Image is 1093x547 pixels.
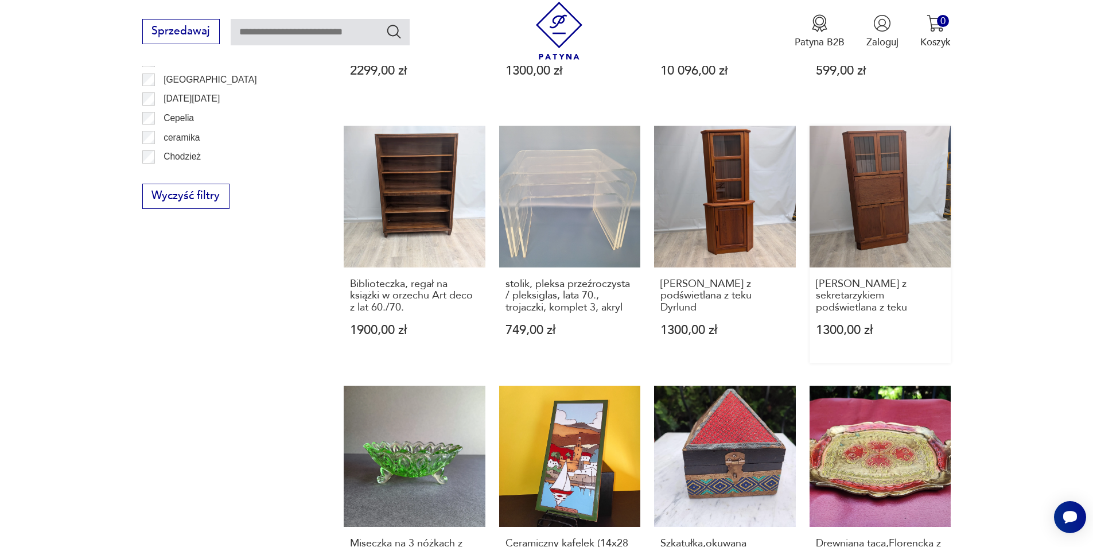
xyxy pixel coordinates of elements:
[795,14,845,49] button: Patyna B2B
[142,28,220,37] a: Sprzedawaj
[350,278,479,313] h3: Biblioteczka, regał na książki w orzechu Art deco z lat 60./70.
[811,14,828,32] img: Ikona medalu
[873,14,891,32] img: Ikonka użytkownika
[164,72,256,87] p: [GEOGRAPHIC_DATA]
[344,126,485,363] a: Biblioteczka, regał na książki w orzechu Art deco z lat 60./70.Biblioteczka, regał na książki w o...
[866,36,898,49] p: Zaloguj
[164,130,200,145] p: ceramika
[505,65,635,77] p: 1300,00 zł
[937,15,949,27] div: 0
[660,278,789,313] h3: [PERSON_NAME] z podświetlana z teku Dyrlund
[142,19,220,44] button: Sprzedawaj
[920,14,951,49] button: 0Koszyk
[164,149,201,164] p: Chodzież
[795,36,845,49] p: Patyna B2B
[810,126,951,363] a: Witryna Narożna z sekretarzykiem podświetlana z teku[PERSON_NAME] z sekretarzykiem podświetlana z...
[660,65,789,77] p: 10 096,00 zł
[499,126,641,363] a: stolik, pleksa przeźroczysta / pleksiglas, lata 70., trojaczki, komplet 3, akrylstolik, pleksa pr...
[816,324,945,336] p: 1300,00 zł
[795,14,845,49] a: Ikona medaluPatyna B2B
[164,91,220,106] p: [DATE][DATE]
[1054,501,1086,533] iframe: Smartsupp widget button
[350,324,479,336] p: 1900,00 zł
[816,65,945,77] p: 599,00 zł
[530,2,588,60] img: Patyna - sklep z meblami i dekoracjami vintage
[164,111,194,126] p: Cepelia
[505,278,635,313] h3: stolik, pleksa przeźroczysta / pleksiglas, lata 70., trojaczki, komplet 3, akryl
[386,23,402,40] button: Szukaj
[927,14,944,32] img: Ikona koszyka
[164,169,198,184] p: Ćmielów
[816,278,945,313] h3: [PERSON_NAME] z sekretarzykiem podświetlana z teku
[660,324,789,336] p: 1300,00 zł
[350,65,479,77] p: 2299,00 zł
[505,324,635,336] p: 749,00 zł
[920,36,951,49] p: Koszyk
[654,126,796,363] a: Witryna Narożna z podświetlana z teku Dyrlund[PERSON_NAME] z podświetlana z teku Dyrlund1300,00 zł
[142,184,230,209] button: Wyczyść filtry
[866,14,898,49] button: Zaloguj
